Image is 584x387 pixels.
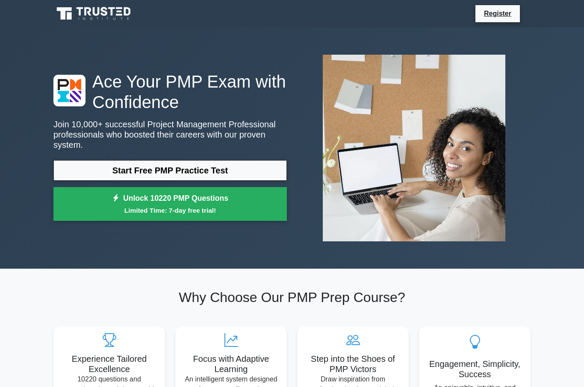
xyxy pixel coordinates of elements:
h5: Step into the Shoes of PMP Victors [304,354,402,374]
h5: Engagement, Simplicity, Success [426,359,524,379]
h5: Experience Tailored Excellence [60,354,158,374]
h5: Focus with Adaptive Learning [182,354,280,374]
a: Start Free PMP Practice Test [53,160,287,181]
a: Register [479,8,516,19]
a: Unlock 10220 PMP QuestionsLimited Time: 7-day free trial! [53,187,287,221]
small: Limited Time: 7-day free trial! [64,205,276,215]
h2: Why Choose Our PMP Prep Course? [53,289,531,305]
p: Join 10,000+ successful Project Management Professional professionals who boosted their careers w... [53,119,287,150]
h1: Ace Your PMP Exam with Confidence [53,71,287,112]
